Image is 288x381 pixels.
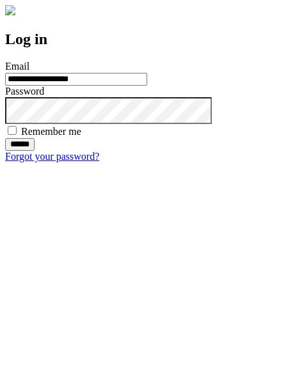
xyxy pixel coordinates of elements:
h2: Log in [5,31,283,48]
label: Remember me [21,126,81,137]
img: logo-4e3dc11c47720685a147b03b5a06dd966a58ff35d612b21f08c02c0306f2b779.png [5,5,15,15]
a: Forgot your password? [5,151,99,162]
label: Email [5,61,29,72]
label: Password [5,86,44,97]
